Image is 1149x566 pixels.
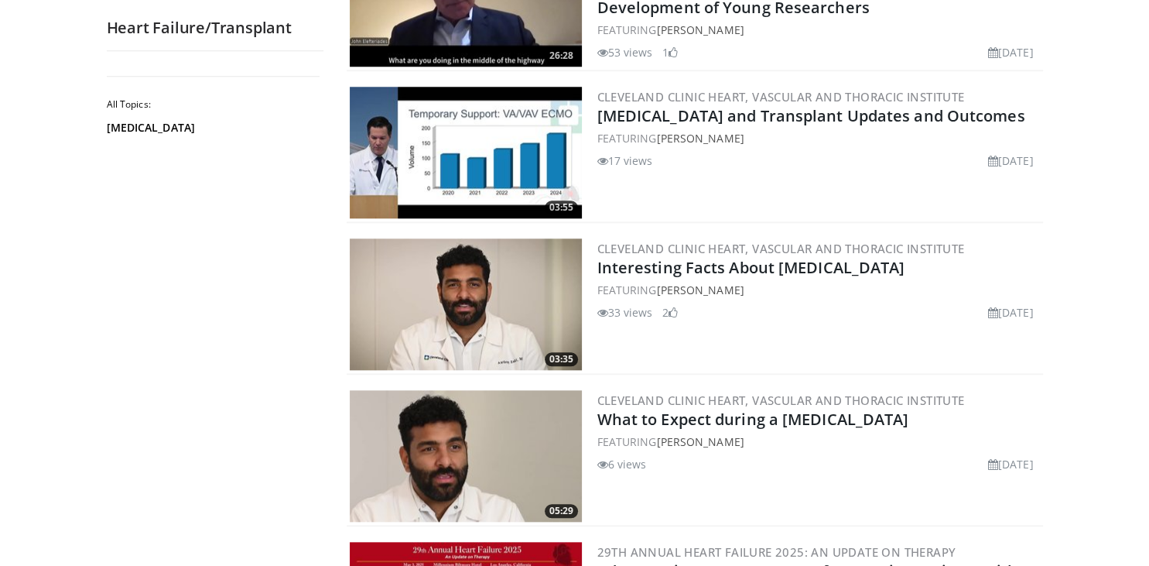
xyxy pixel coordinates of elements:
[350,238,582,370] img: f8500c18-9dc8-434e-833e-14547c38c7f0.300x170_q85_crop-smart_upscale.jpg
[597,282,1040,298] div: FEATURING
[597,89,965,105] a: Cleveland Clinic Heart, Vascular and Thoracic Institute
[350,238,582,370] a: 03:35
[988,44,1034,60] li: [DATE]
[350,87,582,218] img: 5e60023d-5500-4425-874d-dd2868774b43.300x170_q85_crop-smart_upscale.jpg
[107,18,323,38] h2: Heart Failure/Transplant
[597,544,956,560] a: 29th Annual Heart Failure 2025: An Update on Therapy
[988,304,1034,321] li: [DATE]
[656,434,744,449] a: [PERSON_NAME]
[597,44,653,60] li: 53 views
[988,456,1034,472] li: [DATE]
[597,393,965,408] a: Cleveland Clinic Heart, Vascular and Thoracic Institute
[988,153,1034,169] li: [DATE]
[107,120,316,135] a: [MEDICAL_DATA]
[597,304,653,321] li: 33 views
[597,105,1025,126] a: [MEDICAL_DATA] and Transplant Updates and Outcomes
[350,87,582,218] a: 03:55
[350,390,582,522] a: 05:29
[597,153,653,169] li: 17 views
[656,283,744,297] a: [PERSON_NAME]
[597,409,909,430] a: What to Expect during a [MEDICAL_DATA]
[350,390,582,522] img: 696d2896-197e-4e6d-96ca-da8ad973ba7a.300x170_q85_crop-smart_upscale.jpg
[545,201,578,214] span: 03:55
[662,44,678,60] li: 1
[597,434,1040,450] div: FEATURING
[545,504,578,518] span: 05:29
[597,241,965,256] a: Cleveland Clinic Heart, Vascular and Thoracic Institute
[107,98,320,111] h2: All Topics:
[597,257,905,278] a: Interesting Facts About [MEDICAL_DATA]
[597,22,1040,38] div: FEATURING
[656,131,744,146] a: [PERSON_NAME]
[545,49,578,63] span: 26:28
[656,22,744,37] a: [PERSON_NAME]
[597,130,1040,146] div: FEATURING
[545,352,578,366] span: 03:35
[597,456,647,472] li: 6 views
[662,304,678,321] li: 2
